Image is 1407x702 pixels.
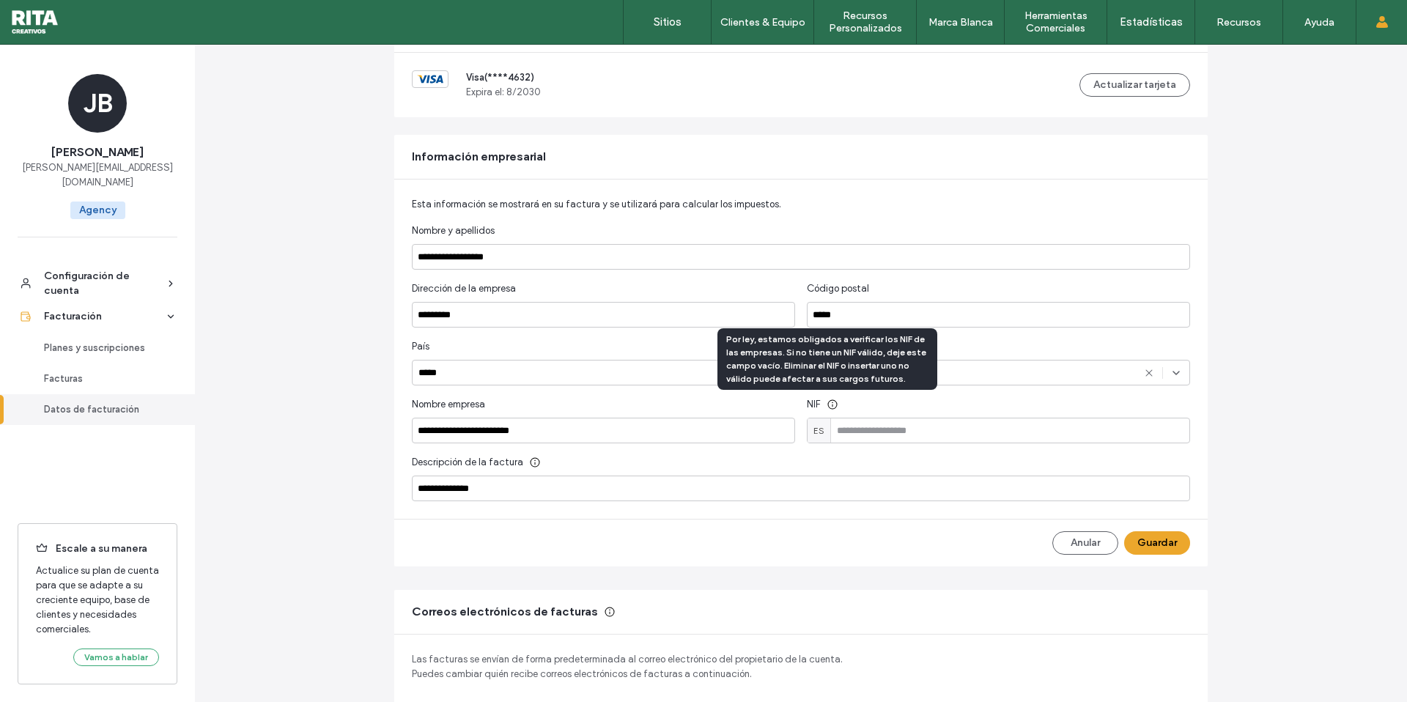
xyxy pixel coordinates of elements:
div: JB [68,74,127,133]
label: Clientes & Equipo [720,16,805,29]
span: Expira el: 8 / 2030 [466,85,541,100]
div: Configuración de cuenta [44,269,164,298]
span: Descripción de la factura [412,455,523,470]
label: Marca Blanca [928,16,993,29]
span: Nombre y apellidos [412,223,495,238]
span: Las facturas se envían de forma predeterminada al correo electrónico del propietario de la cuenta... [412,652,1190,681]
span: Código postal [807,281,869,296]
button: Vamos a hablar [73,649,159,666]
span: Información empresarial [412,149,546,165]
span: Correos electrónicos de facturas [412,604,598,620]
span: [PERSON_NAME] [51,144,144,160]
span: Nombre empresa [412,397,485,412]
div: Planes y suscripciones [44,341,164,355]
label: Herramientas Comerciales [1005,10,1107,34]
span: Dirección de la empresa [412,281,516,296]
span: Esta información se mostrará en su factura y se utilizará para calcular los impuestos. [412,199,783,210]
button: Guardar [1124,531,1190,555]
span: Actualice su plan de cuenta para que se adapte a su creciente equipo, base de clientes y necesida... [36,564,159,637]
button: Actualizar tarjeta [1079,73,1190,97]
div: Facturación [44,309,164,324]
span: Ayuda [32,10,73,23]
span: Escale a su manera [36,542,159,558]
label: Estadísticas [1120,15,1183,29]
label: Recursos [1216,16,1261,29]
label: Sitios [654,15,682,29]
div: ES [808,418,831,443]
div: Por ley, estamos obligados a verificar los NIF de las empresas. Si no tiene un NIF válido, deje e... [717,328,937,390]
label: Ayuda [1304,16,1334,29]
button: Anular [1052,531,1118,555]
div: Datos de facturación [44,402,164,417]
span: NIF [807,397,821,412]
span: [PERSON_NAME][EMAIL_ADDRESS][DOMAIN_NAME] [18,160,177,190]
span: País [412,339,429,354]
label: Recursos Personalizados [814,10,916,34]
span: Agency [70,202,125,219]
div: Facturas [44,372,164,386]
